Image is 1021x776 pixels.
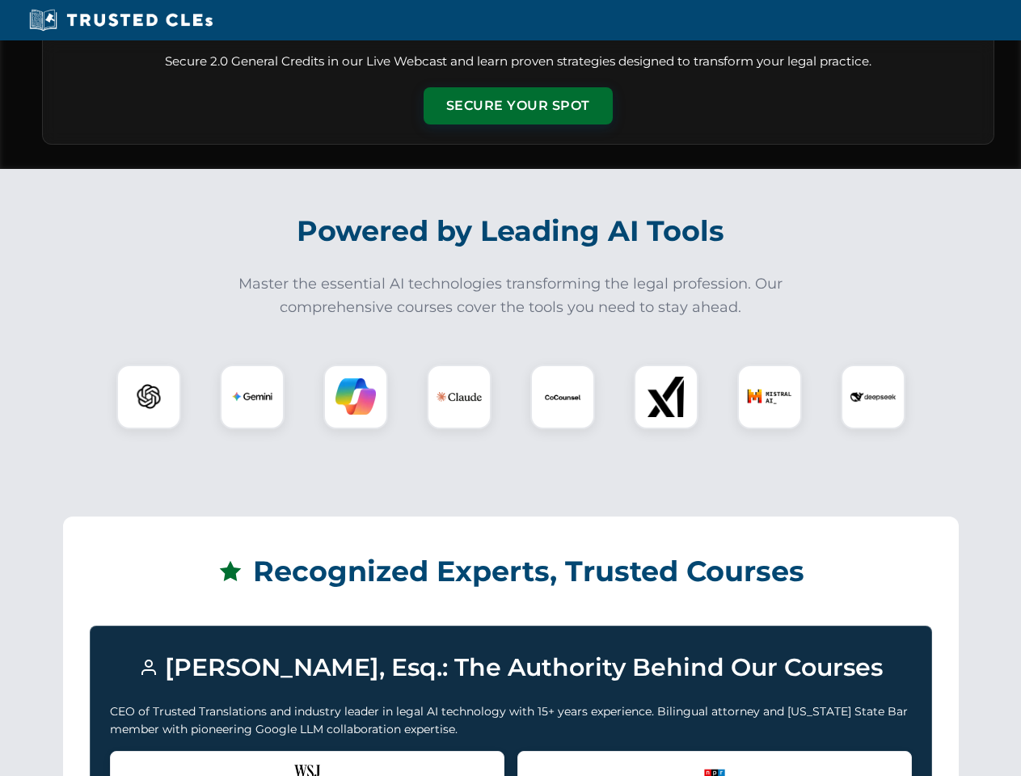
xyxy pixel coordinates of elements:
h2: Powered by Leading AI Tools [63,203,959,259]
img: DeepSeek Logo [850,374,896,420]
div: Copilot [323,365,388,429]
p: Master the essential AI technologies transforming the legal profession. Our comprehensive courses... [228,272,794,319]
div: Mistral AI [737,365,802,429]
img: CoCounsel Logo [542,377,583,417]
button: Secure Your Spot [424,87,613,124]
h3: [PERSON_NAME], Esq.: The Authority Behind Our Courses [110,646,912,690]
img: xAI Logo [646,377,686,417]
h2: Recognized Experts, Trusted Courses [90,543,932,600]
img: Gemini Logo [232,377,272,417]
div: Gemini [220,365,285,429]
p: Secure 2.0 General Credits in our Live Webcast and learn proven strategies designed to transform ... [62,53,974,71]
img: Mistral AI Logo [747,374,792,420]
div: xAI [634,365,698,429]
div: CoCounsel [530,365,595,429]
div: ChatGPT [116,365,181,429]
img: ChatGPT Logo [125,373,172,420]
img: Copilot Logo [335,377,376,417]
img: Claude Logo [437,374,482,420]
div: Claude [427,365,492,429]
p: CEO of Trusted Translations and industry leader in legal AI technology with 15+ years experience.... [110,702,912,739]
div: DeepSeek [841,365,905,429]
img: Trusted CLEs [24,8,217,32]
